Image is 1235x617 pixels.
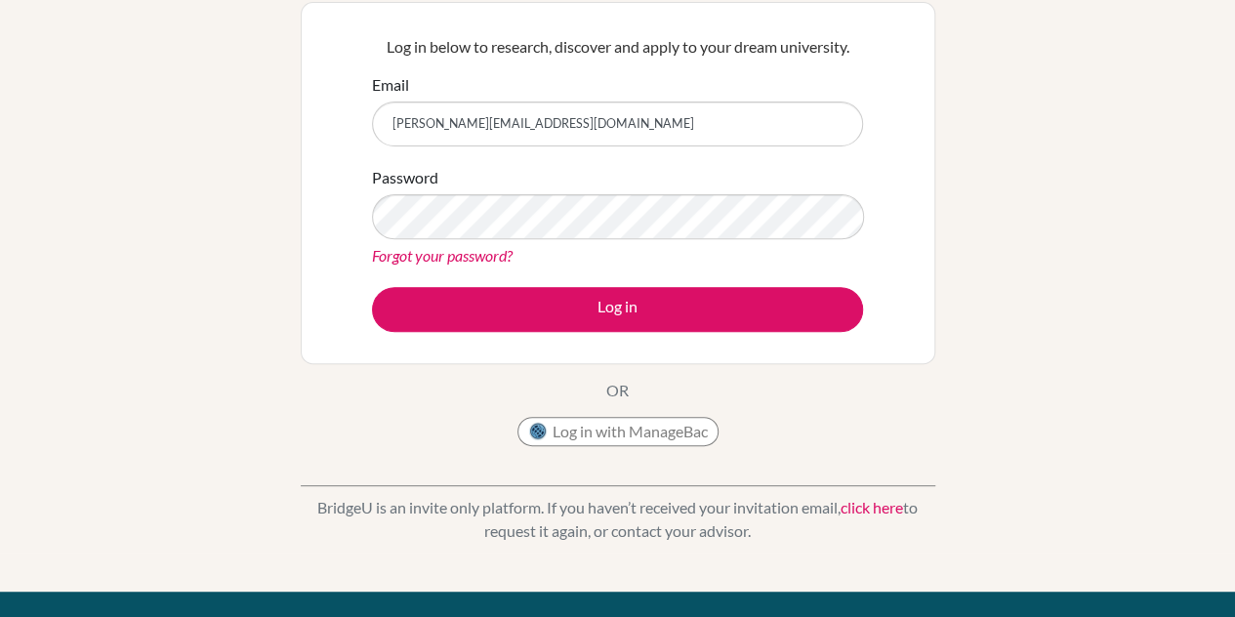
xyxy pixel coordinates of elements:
p: Log in below to research, discover and apply to your dream university. [372,35,863,59]
button: Log in [372,287,863,332]
a: click here [841,498,903,516]
a: Forgot your password? [372,246,513,265]
label: Email [372,73,409,97]
p: OR [606,379,629,402]
button: Log in with ManageBac [517,417,719,446]
p: BridgeU is an invite only platform. If you haven’t received your invitation email, to request it ... [301,496,935,543]
label: Password [372,166,438,189]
